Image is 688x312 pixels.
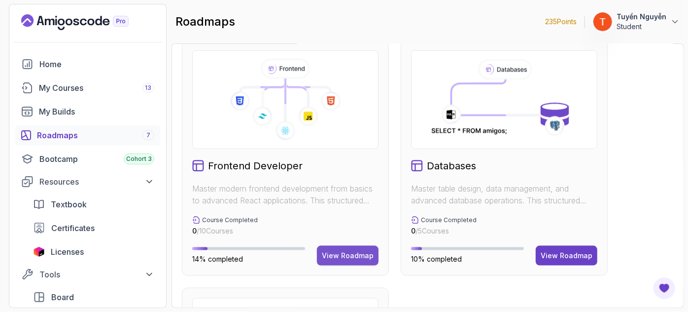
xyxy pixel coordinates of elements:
h2: Databases [427,159,476,173]
button: Open Feedback Button [653,276,676,300]
p: Student [617,22,666,32]
div: Bootcamp [39,153,154,165]
a: courses [15,78,160,98]
p: Tuyển Nguyễn [617,12,666,22]
span: 14% completed [192,255,243,263]
a: Landing page [21,14,151,30]
h2: roadmaps [175,14,235,30]
span: 0 [411,227,415,235]
span: 13 [145,84,152,92]
span: Certificates [51,222,95,234]
span: Board [51,291,74,303]
span: 0 [192,227,197,235]
span: Licenses [51,246,84,258]
span: 7 [146,131,150,139]
p: / 10 Courses [192,226,258,236]
span: 10% completed [411,255,462,263]
p: Course Completed [421,216,477,224]
span: Textbook [51,198,87,210]
div: My Builds [39,106,154,117]
a: roadmaps [15,125,160,145]
p: Master modern frontend development from basics to advanced React applications. This structured le... [192,183,378,206]
h2: Frontend Developer [208,159,303,173]
a: licenses [27,242,160,262]
p: / 5 Courses [411,226,477,236]
p: Master table design, data management, and advanced database operations. This structured learning ... [411,183,597,206]
button: user profile imageTuyển NguyễnStudent [593,12,680,32]
div: View Roadmap [541,251,592,261]
p: Course Completed [202,216,258,224]
a: builds [15,102,160,121]
p: 235 Points [545,17,577,27]
a: bootcamp [15,149,160,169]
div: My Courses [39,82,154,94]
span: Cohort 3 [126,155,152,163]
a: textbook [27,195,160,214]
div: Tools [39,269,154,280]
div: View Roadmap [322,251,374,261]
a: board [27,287,160,307]
div: Home [39,58,154,70]
button: Resources [15,173,160,191]
button: View Roadmap [536,246,597,266]
img: jetbrains icon [33,247,45,257]
button: Tools [15,266,160,283]
div: Resources [39,176,154,188]
button: View Roadmap [317,246,378,266]
a: home [15,54,160,74]
div: Roadmaps [37,129,154,141]
a: certificates [27,218,160,238]
img: user profile image [593,12,612,31]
